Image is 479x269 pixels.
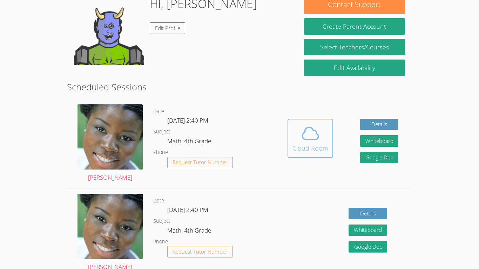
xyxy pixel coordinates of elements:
button: Request Tutor Number [167,157,233,168]
dt: Subject [153,217,170,226]
span: [DATE] 2:40 PM [167,116,208,124]
h2: Scheduled Sessions [67,80,412,94]
button: Create Parent Account [304,18,405,35]
a: Select Teachers/Courses [304,39,405,55]
dt: Subject [153,127,170,136]
dd: Math: 4th Grade [167,226,212,237]
span: Request Tutor Number [173,160,228,165]
span: [DATE] 2:40 PM [167,206,208,214]
a: Google Doc [360,152,399,164]
a: Details [360,119,399,130]
dt: Date [153,107,164,116]
button: Whiteboard [349,225,387,236]
dt: Phone [153,148,168,157]
a: Edit Profile [150,22,185,34]
a: Details [349,208,387,219]
button: Request Tutor Number [167,246,233,257]
button: Cloud Room [288,119,333,158]
dt: Date [153,196,164,205]
img: 1000004422.jpg [77,194,143,259]
dt: Phone [153,237,168,246]
img: 1000004422.jpg [77,104,143,170]
div: Cloud Room [292,143,328,153]
span: Request Tutor Number [173,249,228,254]
dd: Math: 4th Grade [167,136,212,148]
button: Whiteboard [360,135,399,147]
a: [PERSON_NAME] [77,104,143,183]
a: Google Doc [349,241,387,253]
a: Edit Availability [304,60,405,76]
